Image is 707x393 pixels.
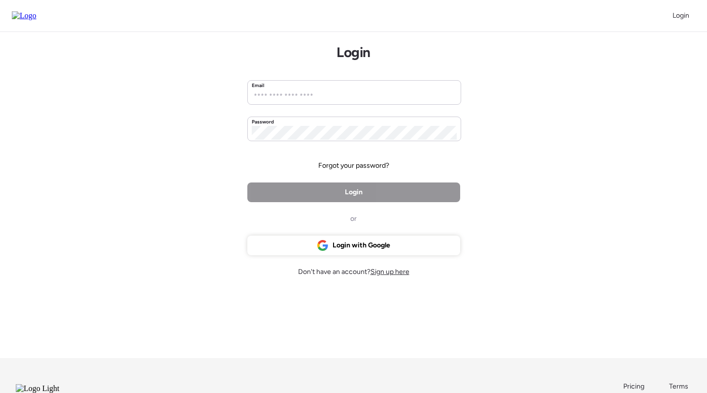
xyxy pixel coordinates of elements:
span: Sign up here [370,268,409,276]
label: Email [252,82,265,90]
span: Login [673,11,689,20]
span: Login with Google [333,241,390,250]
h1: Login [337,44,370,60]
a: Pricing [623,382,645,392]
img: Logo Light [16,384,86,393]
label: Password [252,118,274,126]
span: Forgot your password? [318,161,389,171]
span: Pricing [623,382,644,391]
span: Terms [669,382,688,391]
img: Logo [12,11,36,20]
span: Login [345,187,363,197]
span: Don't have an account? [298,267,409,277]
a: Terms [669,382,691,392]
span: or [350,214,357,224]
